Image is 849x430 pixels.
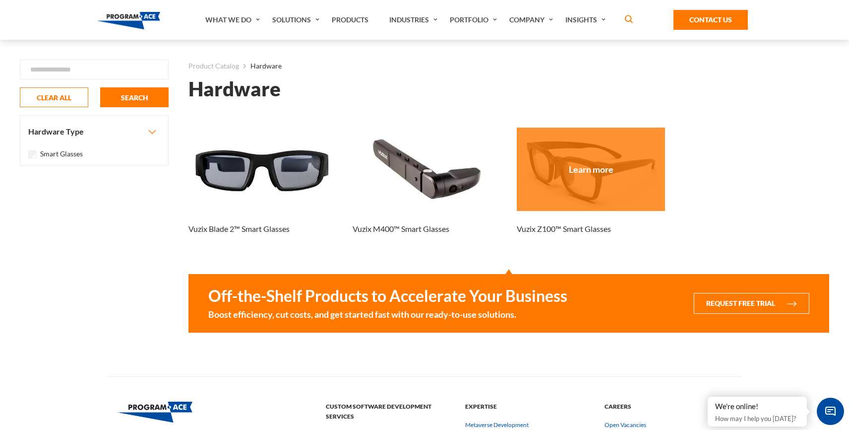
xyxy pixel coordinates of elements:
strong: Custom Software Development Services [326,402,453,421]
img: Program-Ace [97,12,160,29]
h1: Hardware [188,80,281,98]
nav: breadcrumb [188,60,829,72]
small: Boost efficiency, cut costs, and get started fast with our ready-to-use solutions. [208,308,567,321]
h3: Vuzix M400™ Smart Glasses [353,223,449,235]
a: Contact Us [673,10,748,30]
a: Metaverse Development [465,421,529,430]
span: Chat Widget [817,398,844,425]
div: We're online! [715,402,799,412]
input: Smart Glasses [28,150,36,158]
button: Hardware Type [20,116,168,147]
img: Program-Ace [117,402,192,423]
h3: Vuzix Blade 2™ Smart Glasses [188,223,290,235]
a: Thumbnail - Vuzix Blade 2™ Smart Glasses Vuzix Blade 2™ Smart Glasses [188,128,337,250]
a: Custom Software Development Services [326,413,453,420]
a: Product Catalog [188,60,239,72]
a: Expertise [465,403,593,410]
strong: Off-the-Shelf Products to Accelerate Your Business [208,286,567,306]
button: Request Free Trial [694,293,809,314]
button: CLEAR ALL [20,87,88,107]
strong: Careers [605,402,732,412]
p: How may I help you [DATE]? [715,413,799,425]
a: Thumbnail - Vuzix Z100™ Smart Glasses Vuzix Z100™ Smart Glasses [517,128,665,250]
h3: Vuzix Z100™ Smart Glasses [517,223,611,235]
li: Hardware [239,60,282,72]
strong: Expertise [465,402,593,412]
a: Open Vacancies [605,421,646,430]
label: Smart Glasses [40,148,83,159]
a: Thumbnail - Vuzix M400™ Smart Glasses Vuzix M400™ Smart Glasses [353,128,501,250]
